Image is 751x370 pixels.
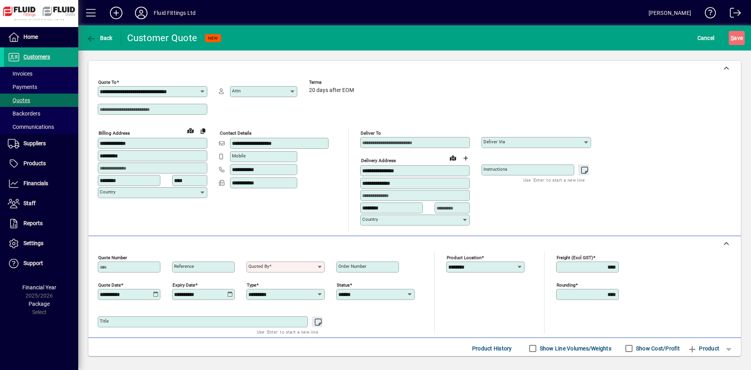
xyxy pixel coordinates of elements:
[100,318,109,324] mat-label: Title
[729,31,745,45] button: Save
[23,54,50,60] span: Customers
[23,180,48,186] span: Financials
[23,200,36,206] span: Staff
[247,282,256,287] mat-label: Type
[232,88,241,94] mat-label: Attn
[23,260,43,266] span: Support
[688,342,719,355] span: Product
[8,97,30,103] span: Quotes
[697,32,715,44] span: Cancel
[309,80,356,85] span: Terms
[695,31,717,45] button: Cancel
[4,94,78,107] a: Quotes
[248,264,269,269] mat-label: Quoted by
[257,327,318,336] mat-hint: Use 'Enter' to start a new line
[469,341,515,356] button: Product History
[22,284,56,291] span: Financial Year
[78,31,121,45] app-page-header-button: Back
[523,175,585,184] mat-hint: Use 'Enter' to start a new line
[127,32,198,44] div: Customer Quote
[731,32,743,44] span: ave
[362,217,378,222] mat-label: Country
[4,154,78,173] a: Products
[197,125,209,137] button: Copy to Delivery address
[361,130,381,136] mat-label: Deliver To
[154,7,196,19] div: Fluid Fittings Ltd
[174,264,194,269] mat-label: Reference
[4,214,78,233] a: Reports
[649,7,691,19] div: [PERSON_NAME]
[4,254,78,273] a: Support
[23,220,43,226] span: Reports
[232,153,246,159] mat-label: Mobile
[4,134,78,153] a: Suppliers
[8,110,40,117] span: Backorders
[86,35,113,41] span: Back
[4,234,78,253] a: Settings
[23,160,46,166] span: Products
[634,345,680,352] label: Show Cost/Profit
[4,194,78,213] a: Staff
[557,282,575,287] mat-label: Rounding
[4,120,78,134] a: Communications
[4,27,78,47] a: Home
[538,345,611,352] label: Show Line Volumes/Weights
[8,84,37,90] span: Payments
[98,282,121,287] mat-label: Quote date
[172,282,195,287] mat-label: Expiry date
[4,67,78,80] a: Invoices
[4,107,78,120] a: Backorders
[23,240,43,246] span: Settings
[699,2,716,27] a: Knowledge Base
[23,140,46,146] span: Suppliers
[557,254,593,260] mat-label: Freight (excl GST)
[338,264,367,269] mat-label: Order number
[23,34,38,40] span: Home
[8,70,32,77] span: Invoices
[684,341,723,356] button: Product
[29,301,50,307] span: Package
[98,79,117,85] mat-label: Quote To
[447,152,459,164] a: View on map
[724,2,741,27] a: Logout
[309,87,354,94] span: 20 days after EOM
[100,189,115,195] mat-label: Country
[472,342,512,355] span: Product History
[483,139,505,144] mat-label: Deliver via
[208,36,218,41] span: NEW
[104,6,129,20] button: Add
[8,124,54,130] span: Communications
[459,152,472,164] button: Choose address
[84,31,115,45] button: Back
[483,166,507,172] mat-label: Instructions
[129,6,154,20] button: Profile
[184,124,197,137] a: View on map
[4,80,78,94] a: Payments
[98,254,127,260] mat-label: Quote number
[4,174,78,193] a: Financials
[731,35,734,41] span: S
[447,254,482,260] mat-label: Product location
[337,282,350,287] mat-label: Status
